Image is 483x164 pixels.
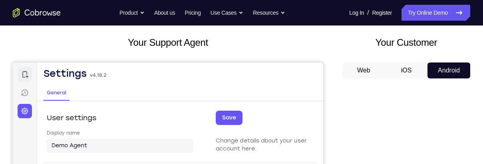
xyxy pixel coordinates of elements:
span: General [34,27,54,33]
div: v 4.18.2 [76,10,93,18]
input: John Smith [39,79,176,87]
a: Sessions [5,23,19,37]
a: Connect [5,5,19,19]
button: Save [203,48,230,62]
button: iOS [385,62,428,78]
a: Log In [349,5,364,21]
p: Change details about your user account here. [203,74,301,90]
a: General [31,22,57,38]
button: Web [342,62,385,78]
label: Company name [34,129,73,135]
label: Display name [34,67,67,74]
a: Go to the home page [13,8,61,18]
a: Pricing [185,5,201,21]
p: You can name your account here. [203,144,301,152]
h2: Account settings [34,111,98,123]
h2: User settings [34,50,83,61]
button: Resources [253,5,285,21]
h1: Settings [31,5,74,18]
button: Android [427,62,470,78]
button: Use Cases [211,5,243,21]
h2: Your Customer [342,35,470,50]
a: About us [154,5,175,21]
a: Settings [5,41,19,56]
span: / [367,8,369,18]
a: Register [372,5,392,21]
h2: Your Support Agent [13,35,323,50]
button: Save [203,110,230,124]
button: Product [119,5,145,21]
a: Try Online Demo [402,5,470,21]
input: You do not have permission to access this content. Required: accounts:update [39,141,176,149]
